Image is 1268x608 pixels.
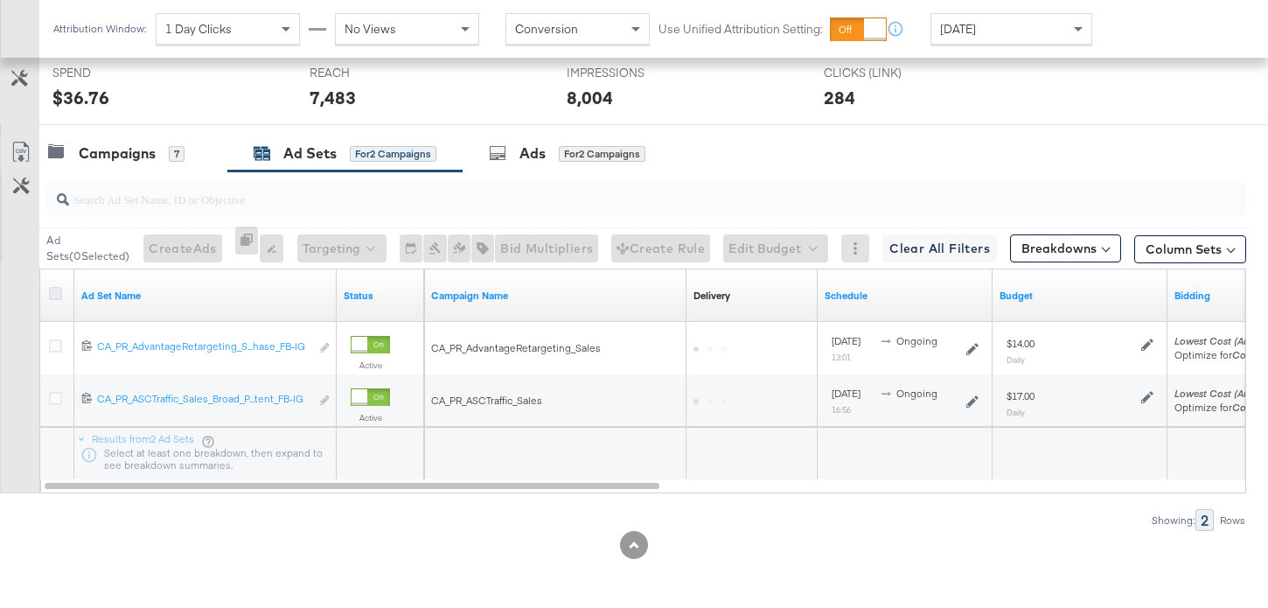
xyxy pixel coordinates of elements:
div: Ad Sets ( 0 Selected) [46,233,130,264]
span: CA_PR_AdvantageRetargeting_Sales [431,341,601,354]
span: [DATE] [940,21,976,37]
input: Search Ad Set Name, ID or Objective [69,175,1139,209]
div: Showing: [1151,514,1195,527]
span: 1 Day Clicks [165,21,232,37]
div: $17.00 [1007,389,1035,403]
a: Your Ad Set name. [81,289,330,303]
label: Active [351,412,390,423]
div: Attribution Window: [52,23,147,35]
sub: Daily [1007,407,1025,417]
label: Active [351,360,390,371]
div: 8,004 [567,85,613,110]
div: Rows [1219,514,1246,527]
div: Ads [519,143,546,164]
span: CLICKS (LINK) [824,65,955,81]
span: REACH [310,65,441,81]
span: CA_PR_ASCTraffic_Sales [431,394,542,407]
label: Use Unified Attribution Setting: [658,21,823,38]
div: Ad Sets [283,143,337,164]
div: Campaigns [79,143,156,164]
div: 2 [1195,509,1214,531]
a: Reflects the ability of your Ad Set to achieve delivery based on ad states, schedule and budget. [693,289,730,303]
div: $14.00 [1007,337,1035,351]
a: CA_PR_ASCTraffic_Sales_Broad_P...tent_FB-IG [97,392,310,410]
div: 284 [824,85,855,110]
button: Breakdowns [1010,234,1121,262]
span: Conversion [515,21,578,37]
span: No Views [345,21,396,37]
span: SPEND [52,65,184,81]
div: for 2 Campaigns [559,146,645,162]
div: Delivery [693,289,730,303]
a: Shows the current state of your Ad Set. [344,289,417,303]
a: Shows when your Ad Set is scheduled to deliver. [825,289,986,303]
a: CA_PR_AdvantageRetargeting_S...hase_FB-IG [97,339,310,358]
button: Clear All Filters [882,234,997,262]
div: for 2 Campaigns [350,146,436,162]
div: $36.76 [52,85,109,110]
a: Your campaign name. [431,289,679,303]
div: 0 [235,227,261,271]
sub: Daily [1007,354,1025,365]
span: [DATE] [832,334,860,347]
div: CA_PR_ASCTraffic_Sales_Broad_P...tent_FB-IG [97,392,310,406]
div: CA_PR_AdvantageRetargeting_S...hase_FB-IG [97,339,310,353]
button: Column Sets [1134,235,1246,263]
span: IMPRESSIONS [567,65,698,81]
div: 7 [169,146,185,162]
div: 7,483 [310,85,356,110]
span: ongoing [896,334,937,347]
sub: 16:56 [832,404,851,415]
span: [DATE] [832,387,860,400]
a: Shows the current budget of Ad Set. [1000,289,1160,303]
span: Clear All Filters [889,238,990,260]
span: ongoing [896,387,937,400]
sub: 13:01 [832,352,851,362]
